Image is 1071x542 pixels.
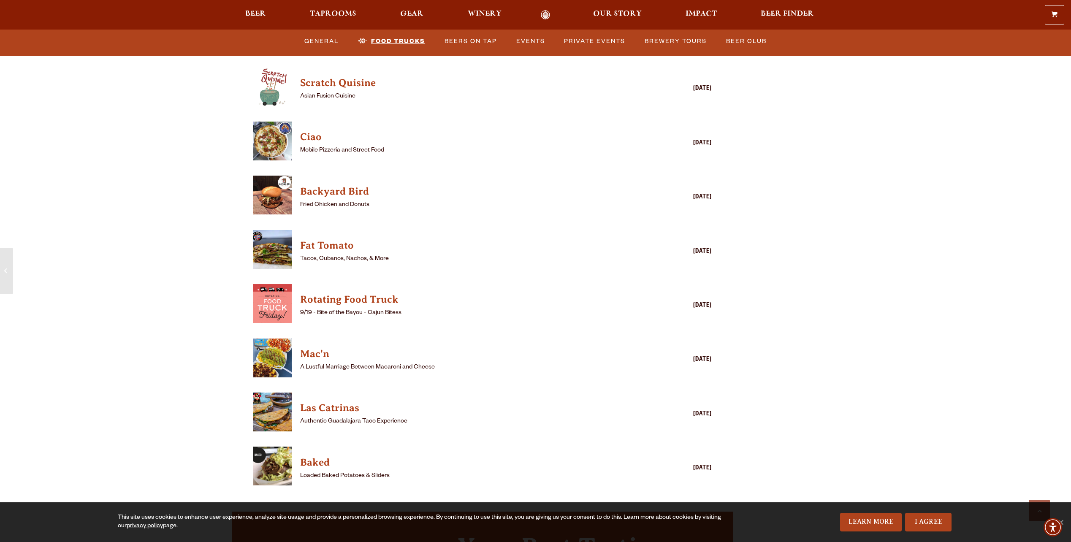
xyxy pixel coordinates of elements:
[1029,500,1050,521] a: Scroll to top
[300,291,640,308] a: View Rotating Food Truck details (opens in a new window)
[441,32,500,51] a: Beers on Tap
[253,393,292,431] img: thumbnail food truck
[253,284,292,328] a: View Rotating Food Truck details (opens in a new window)
[253,284,292,323] img: thumbnail food truck
[300,237,640,254] a: View Fat Tomato details (opens in a new window)
[300,239,640,252] h4: Fat Tomato
[245,11,266,17] span: Beer
[400,11,423,17] span: Gear
[253,447,292,490] a: View Baked details (opens in a new window)
[644,463,712,474] div: [DATE]
[588,10,647,20] a: Our Story
[300,129,640,146] a: View Ciao details (opens in a new window)
[253,68,292,106] img: thumbnail food truck
[300,130,640,144] h4: Ciao
[300,346,640,363] a: View Mac'n details (opens in a new window)
[905,513,952,531] a: I Agree
[300,400,640,417] a: View Las Catrinas details (opens in a new window)
[300,92,640,102] p: Asian Fusion Cuisine
[304,10,362,20] a: Taprooms
[530,10,561,20] a: Odell Home
[310,11,356,17] span: Taprooms
[644,192,712,203] div: [DATE]
[300,75,640,92] a: View Scratch Quisine details (opens in a new window)
[644,247,712,257] div: [DATE]
[840,513,902,531] a: Learn More
[253,339,292,377] img: thumbnail food truck
[300,456,640,469] h4: Baked
[300,183,640,200] a: View Backyard Bird details (opens in a new window)
[300,417,640,427] p: Authentic Guadalajara Taco Experience
[253,68,292,111] a: View Scratch Quisine details (opens in a new window)
[644,301,712,311] div: [DATE]
[300,454,640,471] a: View Baked details (opens in a new window)
[355,32,428,51] a: Food Trucks
[253,393,292,436] a: View Las Catrinas details (opens in a new window)
[253,230,292,269] img: thumbnail food truck
[686,11,717,17] span: Impact
[561,32,629,51] a: Private Events
[300,401,640,415] h4: Las Catrinas
[723,32,770,51] a: Beer Club
[462,10,507,20] a: Winery
[253,122,292,165] a: View Ciao details (opens in a new window)
[644,409,712,420] div: [DATE]
[1044,518,1062,537] div: Accessibility Menu
[593,11,642,17] span: Our Story
[127,523,163,530] a: privacy policy
[300,363,640,373] p: A Lustful Marriage Between Macaroni and Cheese
[300,200,640,210] p: Fried Chicken and Donuts
[644,138,712,149] div: [DATE]
[644,355,712,365] div: [DATE]
[468,11,502,17] span: Winery
[253,176,292,219] a: View Backyard Bird details (opens in a new window)
[253,230,292,274] a: View Fat Tomato details (opens in a new window)
[240,10,271,20] a: Beer
[755,10,819,20] a: Beer Finder
[300,293,640,306] h4: Rotating Food Truck
[300,471,640,481] p: Loaded Baked Potatoes & Sliders
[395,10,429,20] a: Gear
[300,146,640,156] p: Mobile Pizzeria and Street Food
[300,347,640,361] h4: Mac'n
[300,185,640,198] h4: Backyard Bird
[300,308,640,318] p: 9/19 - Bite of the Bayou - Cajun Bitess
[253,122,292,160] img: thumbnail food truck
[253,339,292,382] a: View Mac'n details (opens in a new window)
[118,514,735,531] div: This site uses cookies to enhance user experience, analyze site usage and provide a personalized ...
[253,447,292,485] img: thumbnail food truck
[680,10,722,20] a: Impact
[253,176,292,214] img: thumbnail food truck
[301,32,342,51] a: General
[513,32,548,51] a: Events
[761,11,814,17] span: Beer Finder
[641,32,710,51] a: Brewery Tours
[644,84,712,94] div: [DATE]
[300,76,640,90] h4: Scratch Quisine
[300,254,640,264] p: Tacos, Cubanos, Nachos, & More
